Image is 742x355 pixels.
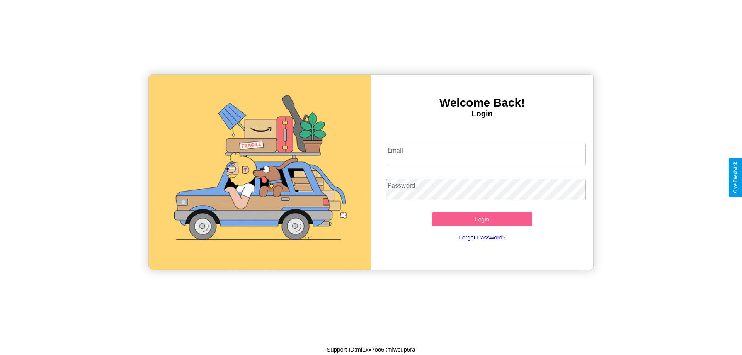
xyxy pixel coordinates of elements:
[382,226,582,248] a: Forgot Password?
[371,109,593,118] h4: Login
[327,344,415,355] p: Support ID: mf1xx7oo6kmiwcup5ra
[733,162,738,193] div: Give Feedback
[149,75,371,270] img: gif
[432,212,532,226] button: Login
[371,96,593,109] h3: Welcome Back!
